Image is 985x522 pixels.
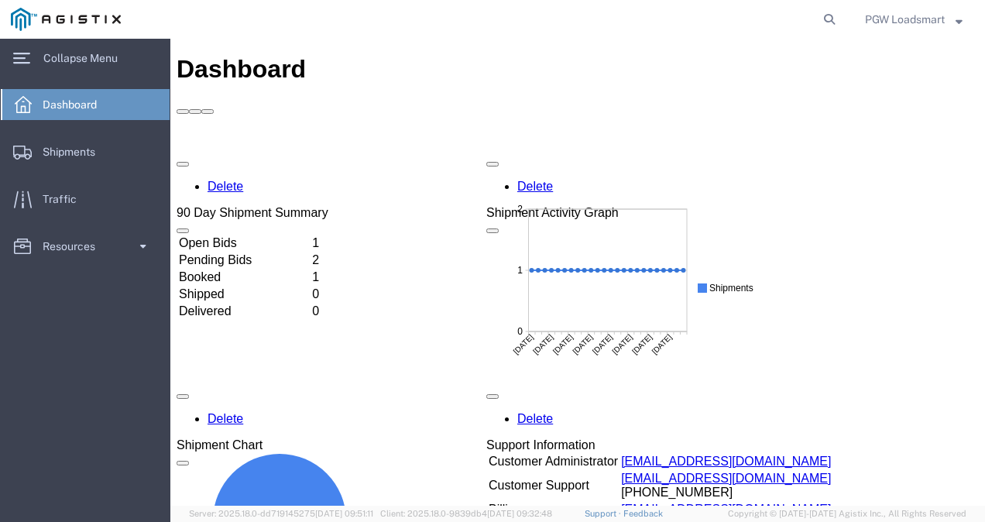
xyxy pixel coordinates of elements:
text: [DATE] [144,132,167,156]
img: logo [11,8,121,31]
a: Delete [37,373,73,386]
a: Delete [347,373,383,386]
td: Customer Support [317,432,448,462]
span: Server: 2025.18.0-dd719145275 [189,509,373,518]
text: [DATE] [105,132,128,156]
text: [DATE] [164,132,187,156]
text: Booked [223,83,255,94]
text: 0 [31,126,36,137]
a: Shipments [1,136,170,167]
span: Collapse Menu [43,43,129,74]
a: [EMAIL_ADDRESS][DOMAIN_NAME] [451,416,661,429]
text: Shipments [223,83,267,94]
button: PGW Loadsmart [864,10,963,29]
td: Customer Administrator [317,415,448,431]
span: Traffic [43,184,88,215]
a: Delete [347,141,383,154]
a: Resources [1,231,170,262]
text: [DATE] [125,132,148,156]
span: [DATE] 09:51:11 [315,509,373,518]
td: [PHONE_NUMBER] [450,432,661,462]
text: [DATE] [65,132,88,156]
span: Copyright © [DATE]-[DATE] Agistix Inc., All Rights Reserved [728,507,966,520]
text: [DATE] [45,132,68,156]
text: 1 [31,65,36,76]
text: 2 [31,4,36,15]
span: Client: 2025.18.0-9839db4 [380,509,552,518]
a: Support [585,509,623,518]
a: Traffic [1,184,170,215]
span: Resources [43,231,106,262]
div: Support Information [316,400,663,414]
text: [DATE] [84,132,108,156]
span: [DATE] 09:32:48 [487,509,552,518]
text: [DATE] [26,132,49,156]
iframe: FS Legacy Container [170,39,985,506]
span: PGW Loadsmart [865,11,945,28]
td: Billing [317,463,448,479]
span: Dashboard [43,89,108,120]
a: Dashboard [1,89,170,120]
a: Feedback [623,509,663,518]
a: [EMAIL_ADDRESS][DOMAIN_NAME] [451,464,661,477]
span: Shipments [43,136,106,167]
a: [EMAIL_ADDRESS][DOMAIN_NAME] [451,433,661,446]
